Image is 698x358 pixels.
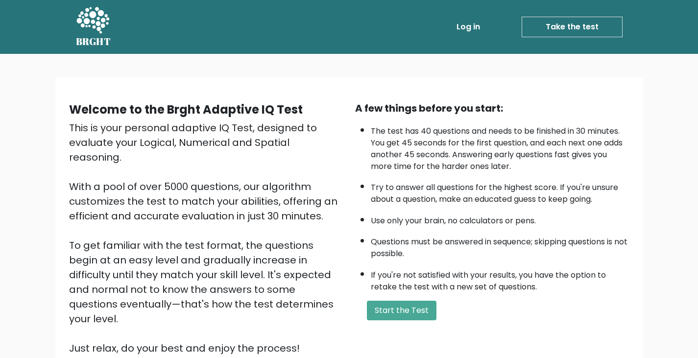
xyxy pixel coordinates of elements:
a: BRGHT [76,4,111,50]
li: Use only your brain, no calculators or pens. [371,210,629,227]
button: Start the Test [367,301,436,320]
li: Try to answer all questions for the highest score. If you're unsure about a question, make an edu... [371,177,629,205]
a: Log in [453,17,484,37]
h5: BRGHT [76,36,111,48]
li: The test has 40 questions and needs to be finished in 30 minutes. You get 45 seconds for the firs... [371,120,629,172]
div: A few things before you start: [355,101,629,116]
b: Welcome to the Brght Adaptive IQ Test [69,101,303,118]
a: Take the test [522,17,623,37]
li: If you're not satisfied with your results, you have the option to retake the test with a new set ... [371,264,629,293]
div: This is your personal adaptive IQ Test, designed to evaluate your Logical, Numerical and Spatial ... [69,120,343,356]
li: Questions must be answered in sequence; skipping questions is not possible. [371,231,629,260]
